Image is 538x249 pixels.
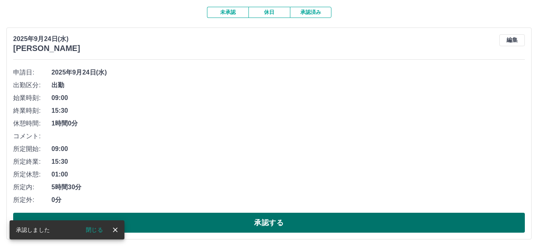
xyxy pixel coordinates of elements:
[13,195,51,205] span: 所定外:
[51,106,525,116] span: 15:30
[51,157,525,167] span: 15:30
[13,93,51,103] span: 始業時刻:
[51,170,525,179] span: 01:00
[51,182,525,192] span: 5時間30分
[13,157,51,167] span: 所定終業:
[51,80,525,90] span: 出勤
[248,7,290,18] button: 休日
[207,7,248,18] button: 未承認
[499,34,525,46] button: 編集
[13,106,51,116] span: 終業時刻:
[13,170,51,179] span: 所定休憩:
[13,68,51,77] span: 申請日:
[51,68,525,77] span: 2025年9月24日(水)
[109,224,121,236] button: close
[290,7,331,18] button: 承認済み
[51,93,525,103] span: 09:00
[13,80,51,90] span: 出勤区分:
[13,144,51,154] span: 所定開始:
[13,34,80,44] p: 2025年9月24日(水)
[13,182,51,192] span: 所定内:
[16,223,50,237] div: 承認しました
[51,195,525,205] span: 0分
[51,119,525,128] span: 1時間0分
[13,131,51,141] span: コメント:
[13,213,525,233] button: 承認する
[51,144,525,154] span: 09:00
[13,119,51,128] span: 休憩時間:
[13,44,80,53] h3: [PERSON_NAME]
[79,224,109,236] button: 閉じる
